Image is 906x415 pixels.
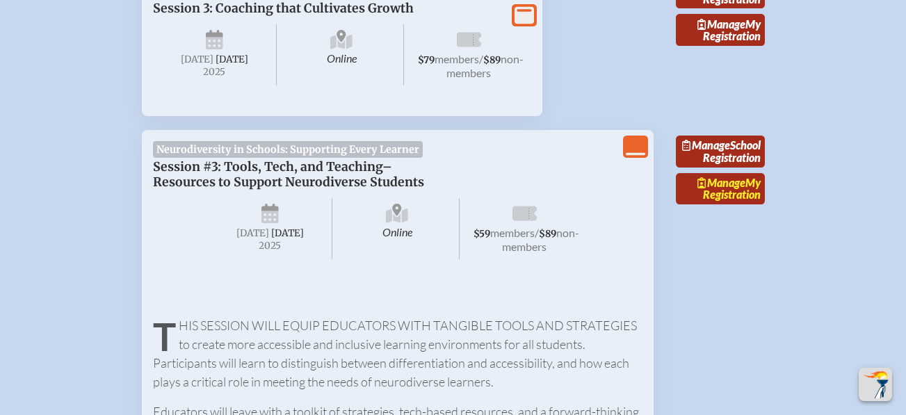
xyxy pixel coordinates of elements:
span: $79 [418,54,435,66]
span: / [535,226,539,239]
span: $89 [483,54,501,66]
span: Session #3: Tools, Tech, and Teaching–Resources to Support Neurodiverse Students [153,159,424,190]
span: 2025 [220,241,321,251]
span: [DATE] [271,227,304,239]
span: [DATE] [236,227,269,239]
span: $89 [539,228,556,240]
span: [DATE] [181,54,213,65]
img: To the top [861,371,889,398]
span: Session 3: Coaching that Cultivates Growth [153,1,414,16]
span: [DATE] [216,54,248,65]
button: Scroll Top [859,368,892,401]
span: Neurodiversity in Schools: Supporting Every Learner [153,141,423,158]
span: 2025 [164,67,266,77]
span: $59 [474,228,490,240]
span: Manage [697,17,745,31]
a: ManageMy Registration [676,14,765,46]
a: ManageSchool Registration [676,136,765,168]
span: Online [280,24,404,86]
span: members [435,52,479,65]
span: Manage [682,138,730,152]
span: non-members [446,52,524,79]
span: members [490,226,535,239]
span: / [479,52,483,65]
span: non-members [502,226,579,253]
span: Online [335,198,460,259]
a: ManageMy Registration [676,173,765,205]
p: This session will equip educators with tangible tools and strategies to create more accessible an... [153,316,642,391]
span: Manage [697,176,745,189]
